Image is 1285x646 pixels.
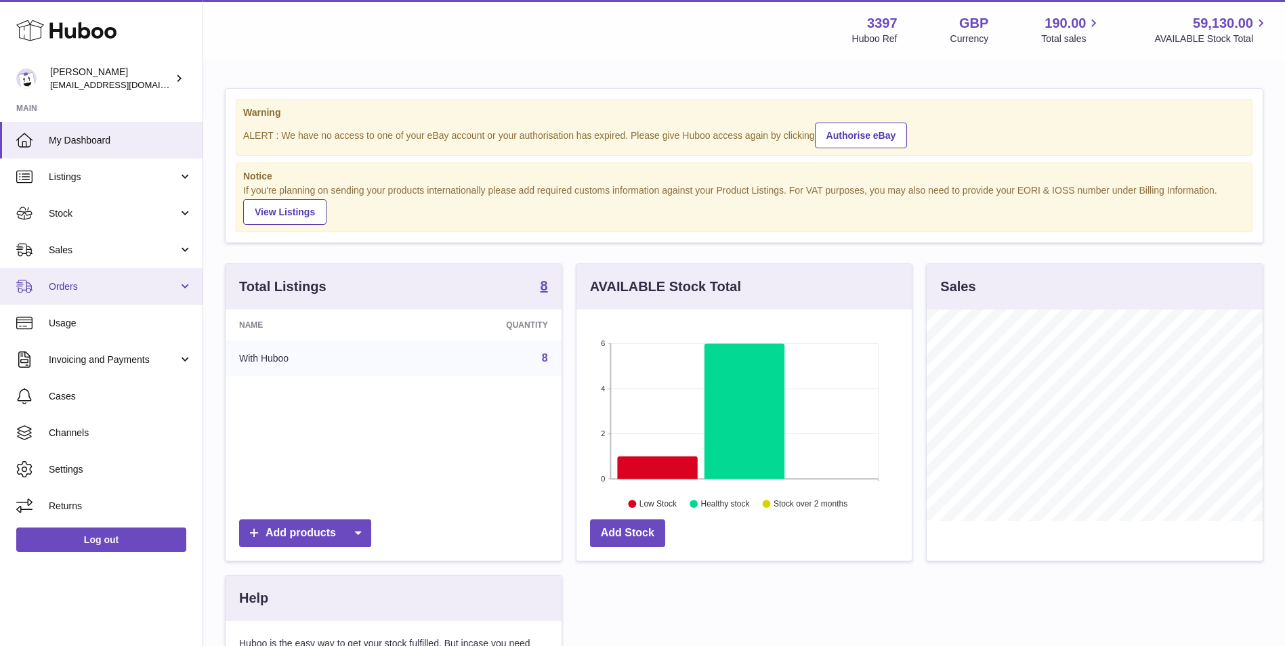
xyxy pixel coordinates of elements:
div: Currency [950,33,989,45]
h3: Total Listings [239,278,326,296]
div: If you're planning on sending your products internationally please add required customs informati... [243,184,1245,225]
div: [PERSON_NAME] [50,66,172,91]
span: Usage [49,317,192,330]
text: 6 [601,339,605,347]
span: AVAILABLE Stock Total [1154,33,1269,45]
strong: GBP [959,14,988,33]
text: 2 [601,430,605,438]
span: Stock [49,207,178,220]
text: 0 [601,475,605,483]
span: Orders [49,280,178,293]
span: Returns [49,500,192,513]
a: 190.00 Total sales [1041,14,1101,45]
a: 8 [542,352,548,364]
strong: Warning [243,106,1245,119]
text: Low Stock [639,500,677,509]
span: My Dashboard [49,134,192,147]
a: Add products [239,519,371,547]
span: 59,130.00 [1193,14,1253,33]
td: With Huboo [226,341,402,376]
div: ALERT : We have no access to one of your eBay account or your authorisation has expired. Please g... [243,121,1245,148]
span: Settings [49,463,192,476]
text: Healthy stock [700,500,750,509]
span: Cases [49,390,192,403]
th: Name [226,309,402,341]
a: Add Stock [590,519,665,547]
a: Authorise eBay [815,123,908,148]
a: 8 [541,279,548,295]
span: [EMAIL_ADDRESS][DOMAIN_NAME] [50,79,199,90]
text: 4 [601,385,605,393]
img: sales@canchema.com [16,68,37,89]
div: Huboo Ref [852,33,898,45]
strong: 8 [541,279,548,293]
strong: Notice [243,170,1245,183]
h3: Sales [940,278,975,296]
span: Sales [49,244,178,257]
span: Invoicing and Payments [49,353,178,366]
span: Total sales [1041,33,1101,45]
a: 59,130.00 AVAILABLE Stock Total [1154,14,1269,45]
span: Listings [49,171,178,184]
strong: 3397 [867,14,898,33]
h3: Help [239,589,268,607]
th: Quantity [402,309,561,341]
a: Log out [16,527,186,552]
text: Stock over 2 months [774,500,847,509]
h3: AVAILABLE Stock Total [590,278,741,296]
span: Channels [49,427,192,439]
span: 190.00 [1045,14,1086,33]
a: View Listings [243,199,326,225]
